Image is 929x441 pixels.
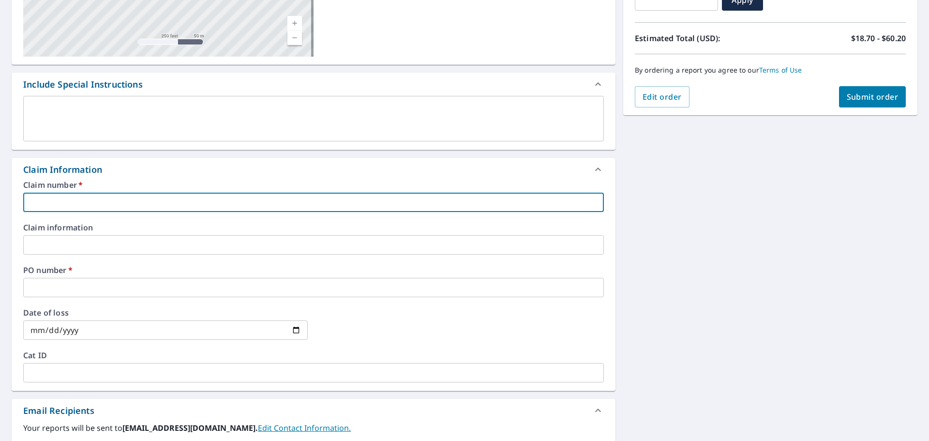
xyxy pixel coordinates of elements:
[12,158,615,181] div: Claim Information
[122,423,258,433] b: [EMAIL_ADDRESS][DOMAIN_NAME].
[635,32,770,44] p: Estimated Total (USD):
[643,91,682,102] span: Edit order
[635,86,689,107] button: Edit order
[287,16,302,30] a: Current Level 17, Zoom In
[23,422,604,434] label: Your reports will be sent to
[23,181,604,189] label: Claim number
[847,91,899,102] span: Submit order
[839,86,906,107] button: Submit order
[23,163,102,176] div: Claim Information
[635,66,906,75] p: By ordering a report you agree to our
[759,65,802,75] a: Terms of Use
[23,224,604,231] label: Claim information
[12,73,615,96] div: Include Special Instructions
[12,399,615,422] div: Email Recipients
[258,423,351,433] a: EditContactInfo
[23,309,308,317] label: Date of loss
[23,78,143,91] div: Include Special Instructions
[851,32,906,44] p: $18.70 - $60.20
[23,266,604,274] label: PO number
[287,30,302,45] a: Current Level 17, Zoom Out
[23,404,94,417] div: Email Recipients
[23,351,604,359] label: Cat ID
